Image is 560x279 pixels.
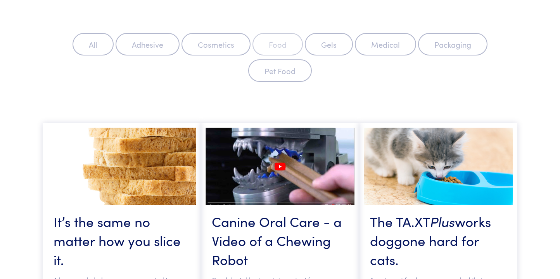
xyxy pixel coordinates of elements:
[181,33,251,55] label: Cosmetics
[418,33,487,55] label: Packaging
[305,33,353,55] label: Gels
[73,33,114,55] label: All
[54,211,190,269] h3: It’s the same no matter how you slice it.
[252,33,303,55] label: Food
[370,211,506,269] h3: The TA.XT works doggone hard for cats.
[116,33,180,55] label: Adhesive
[248,59,312,82] label: Pet Food
[206,128,354,205] img: canine-oral-care-chewing-robot.jpg
[212,211,348,269] h3: Canine Oral Care - a Video of a Chewing Robot
[364,128,513,205] img: catfood.jpg
[430,211,455,230] em: Plus
[355,33,416,55] label: Medical
[47,128,196,205] img: bread.jpg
